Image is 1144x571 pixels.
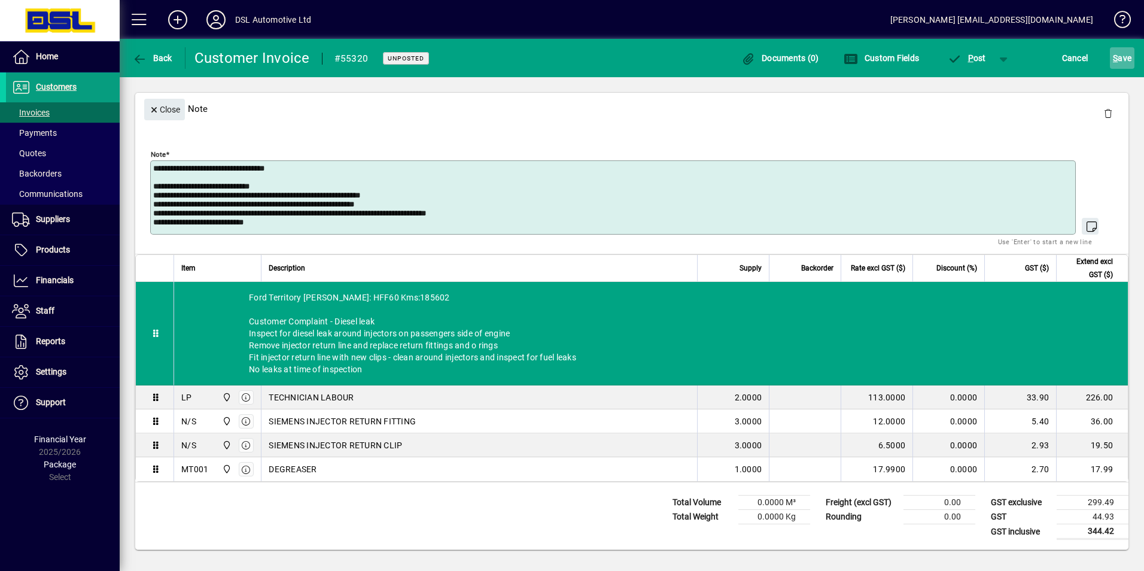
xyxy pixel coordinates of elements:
[120,47,185,69] app-page-header-button: Back
[12,189,83,199] span: Communications
[6,163,120,184] a: Backorders
[848,463,905,475] div: 17.9900
[181,391,192,403] div: LP
[1059,47,1091,69] button: Cancel
[132,53,172,63] span: Back
[985,510,1057,524] td: GST
[388,54,424,62] span: Unposted
[6,184,120,204] a: Communications
[174,282,1128,385] div: Ford Territory [PERSON_NAME]: HFF60 Kms:185602 Customer Complaint - Diesel leak Inspect for diese...
[181,463,208,475] div: MT001
[129,47,175,69] button: Back
[1113,53,1118,63] span: S
[735,439,762,451] span: 3.0000
[12,169,62,178] span: Backorders
[1056,409,1128,433] td: 36.00
[912,409,984,433] td: 0.0000
[841,47,922,69] button: Custom Fields
[912,433,984,457] td: 0.0000
[36,306,54,315] span: Staff
[984,457,1056,481] td: 2.70
[735,463,762,475] span: 1.0000
[1056,385,1128,409] td: 226.00
[6,327,120,357] a: Reports
[1025,262,1049,275] span: GST ($)
[667,510,738,524] td: Total Weight
[12,108,50,117] span: Invoices
[848,439,905,451] div: 6.5000
[141,104,188,114] app-page-header-button: Close
[820,496,903,510] td: Freight (excl GST)
[741,53,819,63] span: Documents (0)
[1064,255,1113,281] span: Extend excl GST ($)
[1105,2,1129,41] a: Knowledge Base
[912,457,984,481] td: 0.0000
[6,296,120,326] a: Staff
[968,53,973,63] span: P
[912,385,984,409] td: 0.0000
[219,463,233,476] span: Central
[1110,47,1134,69] button: Save
[36,82,77,92] span: Customers
[6,266,120,296] a: Financials
[903,496,975,510] td: 0.00
[6,388,120,418] a: Support
[6,205,120,235] a: Suppliers
[6,235,120,265] a: Products
[848,415,905,427] div: 12.0000
[197,9,235,31] button: Profile
[44,460,76,469] span: Package
[1056,433,1128,457] td: 19.50
[269,391,354,403] span: TECHNICIAN LABOUR
[334,49,369,68] div: #55320
[269,415,416,427] span: SIEMENS INJECTOR RETURN FITTING
[36,367,66,376] span: Settings
[34,435,86,444] span: Financial Year
[738,47,822,69] button: Documents (0)
[36,51,58,61] span: Home
[36,336,65,346] span: Reports
[135,87,1128,130] div: Note
[269,463,317,475] span: DEGREASER
[985,524,1057,539] td: GST inclusive
[144,99,185,120] button: Close
[984,409,1056,433] td: 5.40
[6,123,120,143] a: Payments
[181,415,196,427] div: N/S
[36,275,74,285] span: Financials
[1057,524,1128,539] td: 344.42
[738,496,810,510] td: 0.0000 M³
[947,53,986,63] span: ost
[851,262,905,275] span: Rate excl GST ($)
[12,148,46,158] span: Quotes
[36,214,70,224] span: Suppliers
[844,53,919,63] span: Custom Fields
[6,102,120,123] a: Invoices
[1057,496,1128,510] td: 299.49
[181,262,196,275] span: Item
[6,357,120,387] a: Settings
[735,415,762,427] span: 3.0000
[6,143,120,163] a: Quotes
[1062,48,1088,68] span: Cancel
[735,391,762,403] span: 2.0000
[1057,510,1128,524] td: 44.93
[848,391,905,403] div: 113.0000
[181,439,196,451] div: N/S
[801,262,833,275] span: Backorder
[219,391,233,404] span: Central
[998,235,1092,248] mat-hint: Use 'Enter' to start a new line
[6,42,120,72] a: Home
[820,510,903,524] td: Rounding
[219,415,233,428] span: Central
[269,439,402,451] span: SIEMENS INJECTOR RETURN CLIP
[738,510,810,524] td: 0.0000 Kg
[1094,108,1122,119] app-page-header-button: Delete
[903,510,975,524] td: 0.00
[149,100,180,120] span: Close
[1113,48,1131,68] span: ave
[936,262,977,275] span: Discount (%)
[890,10,1093,29] div: [PERSON_NAME] [EMAIL_ADDRESS][DOMAIN_NAME]
[984,385,1056,409] td: 33.90
[941,47,992,69] button: Post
